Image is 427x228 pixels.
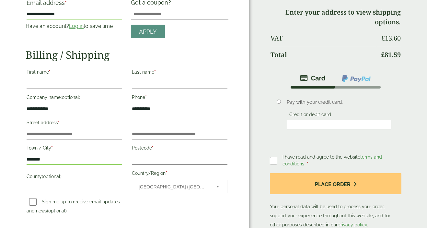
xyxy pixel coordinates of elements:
span: I have read and agree to the website [283,154,382,166]
label: Last name [132,67,227,78]
span: £ [381,34,385,42]
span: (optional) [47,208,67,213]
span: Apply [139,28,157,35]
span: Country/Region [132,180,227,193]
a: Log in [69,23,84,29]
label: Sign me up to receive email updates and news [27,199,120,215]
h2: Billing / Shipping [26,49,228,61]
a: Apply [131,25,165,39]
p: Have an account? to save time [26,22,123,30]
label: Company name [27,93,122,104]
a: terms and conditions [283,154,382,166]
span: (optional) [61,95,80,100]
img: ppcp-gateway.png [341,74,371,83]
label: Town / City [27,143,122,154]
label: Phone [132,93,227,104]
span: United Kingdom (UK) [139,180,208,194]
abbr: required [152,145,154,150]
button: Place order [270,173,401,194]
img: stripe.png [300,74,326,82]
abbr: required [58,120,60,125]
input: Sign me up to receive email updates and news(optional) [29,198,37,206]
a: privacy policy [338,222,367,227]
span: £ [381,50,385,59]
th: Total [271,47,376,63]
abbr: required [49,69,51,75]
label: County [27,172,122,183]
label: Street address [27,118,122,129]
abbr: required [307,161,308,166]
p: Pay with your credit card. [287,99,392,106]
abbr: required [51,145,53,150]
abbr: required [166,171,167,176]
abbr: required [154,69,156,75]
abbr: required [145,95,147,100]
span: (optional) [42,174,62,179]
label: Postcode [132,143,227,154]
iframe: Secure card payment input frame [289,122,390,127]
td: Enter your address to view shipping options. [271,5,401,30]
label: Credit or debit card [287,112,334,119]
th: VAT [271,30,376,46]
label: First name [27,67,122,78]
label: Country/Region [132,169,227,180]
bdi: 13.60 [381,34,401,42]
bdi: 81.59 [381,50,401,59]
